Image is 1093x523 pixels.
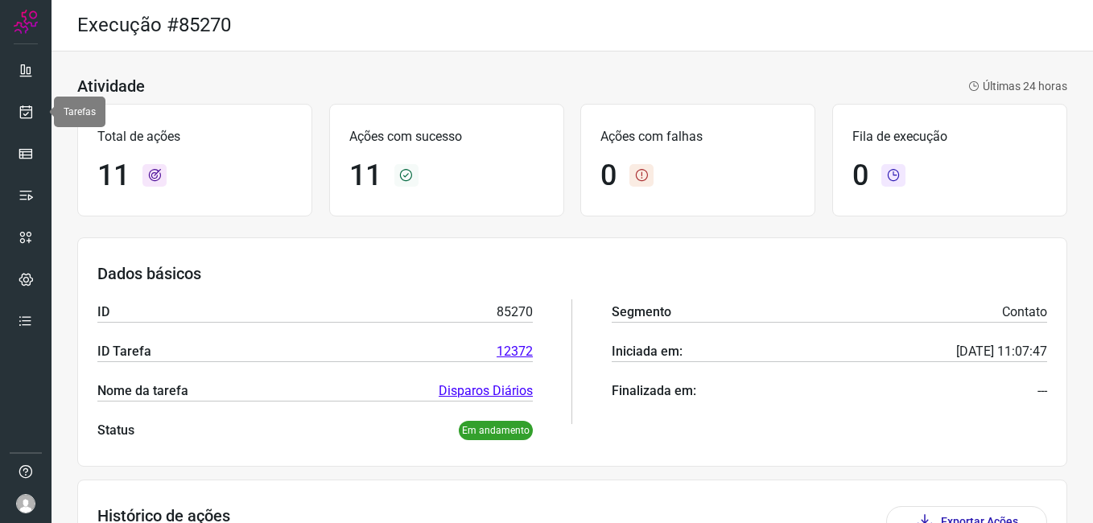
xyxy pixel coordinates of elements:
p: Status [97,421,134,440]
a: 12372 [497,342,533,361]
img: Logo [14,10,38,34]
p: --- [1037,381,1047,401]
h1: 0 [852,159,868,193]
a: Disparos Diários [439,381,533,401]
p: Fila de execução [852,127,1047,146]
span: Tarefas [64,106,96,117]
p: Em andamento [459,421,533,440]
p: ID [97,303,109,322]
p: Ações com falhas [600,127,795,146]
p: Últimas 24 horas [968,78,1067,95]
p: Iniciada em: [612,342,683,361]
p: Finalizada em: [612,381,696,401]
img: avatar-user-boy.jpg [16,494,35,513]
h1: 0 [600,159,617,193]
h1: 11 [97,159,130,193]
h1: 11 [349,159,382,193]
p: 85270 [497,303,533,322]
p: Contato [1002,303,1047,322]
h3: Atividade [77,76,145,96]
p: Total de ações [97,127,292,146]
h3: Dados básicos [97,264,1047,283]
p: ID Tarefa [97,342,151,361]
p: Segmento [612,303,671,322]
p: [DATE] 11:07:47 [956,342,1047,361]
p: Ações com sucesso [349,127,544,146]
p: Nome da tarefa [97,381,188,401]
h2: Execução #85270 [77,14,231,37]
